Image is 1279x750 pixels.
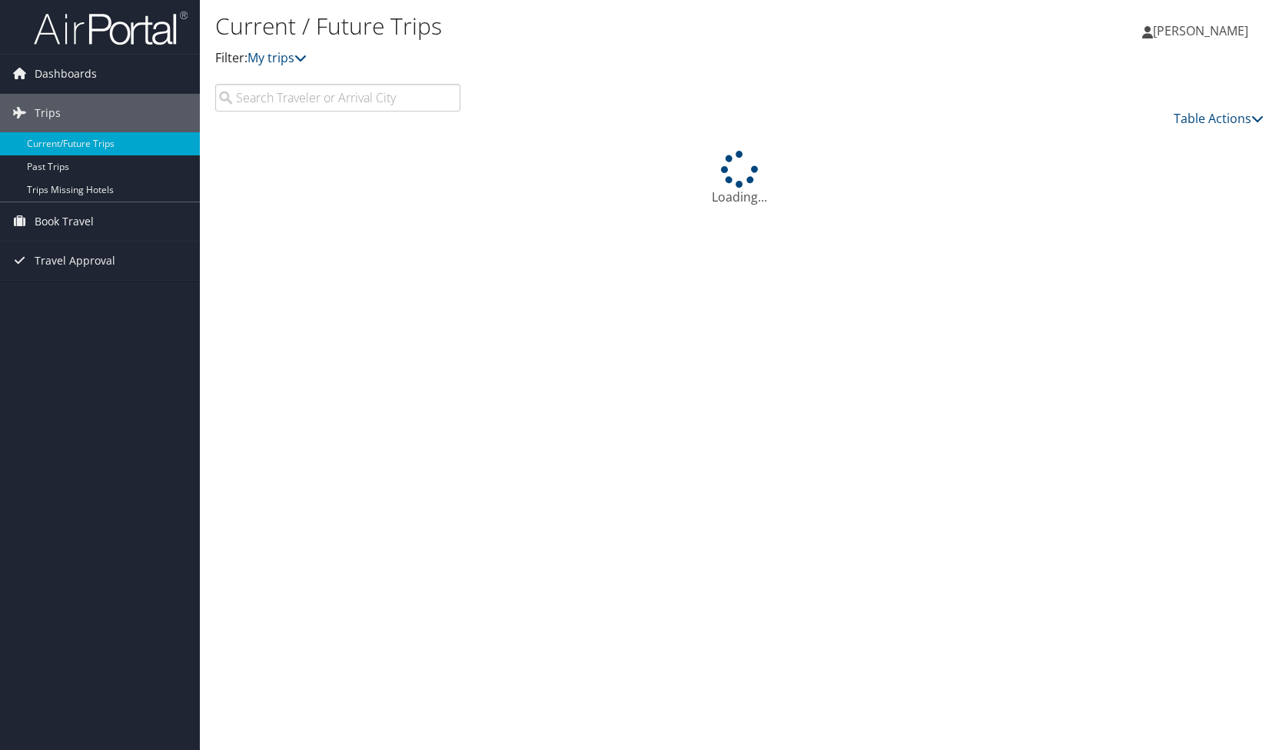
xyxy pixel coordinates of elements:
[1142,8,1264,54] a: [PERSON_NAME]
[247,49,307,66] a: My trips
[34,10,188,46] img: airportal-logo.png
[215,10,914,42] h1: Current / Future Trips
[215,48,914,68] p: Filter:
[215,84,460,112] input: Search Traveler or Arrival City
[35,202,94,241] span: Book Travel
[35,55,97,93] span: Dashboards
[215,151,1264,206] div: Loading...
[1153,22,1248,39] span: [PERSON_NAME]
[35,242,115,280] span: Travel Approval
[35,94,61,132] span: Trips
[1174,110,1264,127] a: Table Actions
